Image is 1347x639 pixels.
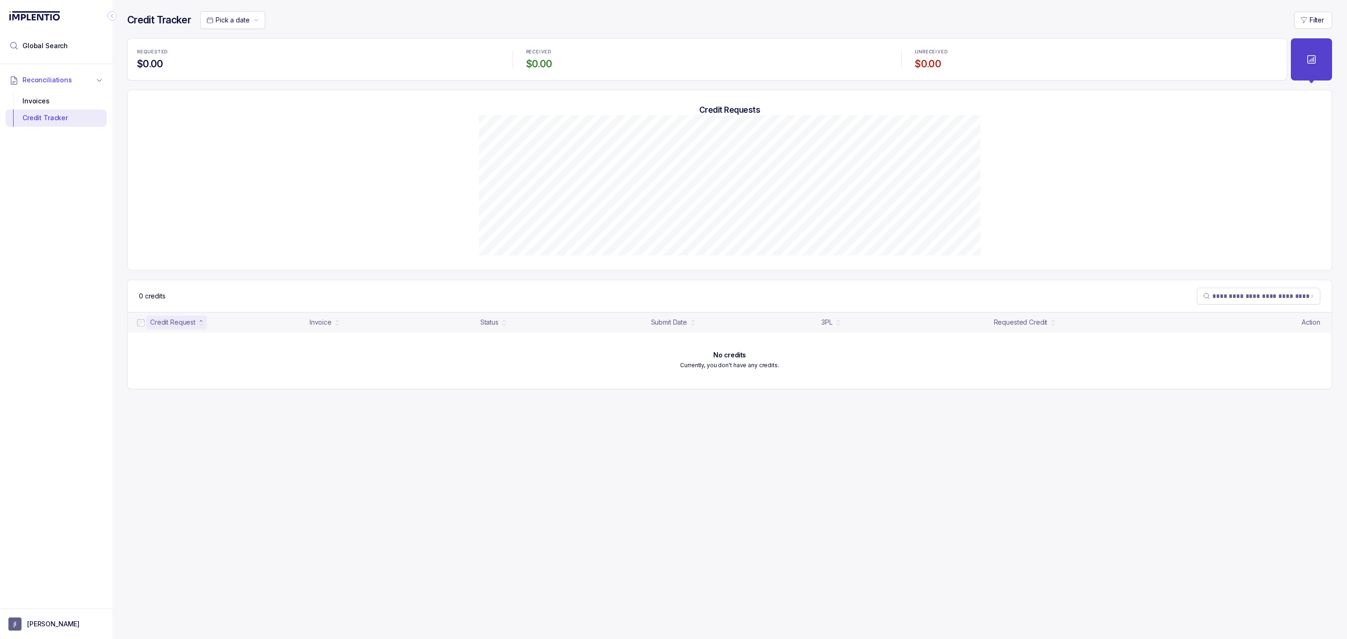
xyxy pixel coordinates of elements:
[1310,15,1324,25] p: Filter
[150,318,196,327] div: Credit Request
[1197,288,1320,305] search: Table Search Bar
[22,75,72,85] span: Reconciliations
[127,14,191,27] h4: Credit Tracker
[137,58,500,71] h4: $0.00
[310,318,332,327] div: Invoice
[521,43,894,76] li: Statistic RECEIVED
[13,109,99,126] div: Credit Tracker
[526,58,889,71] h4: $0.00
[128,280,1332,312] nav: Table Control
[137,49,168,55] p: REQUESTED
[22,41,68,51] span: Global Search
[27,619,80,629] p: [PERSON_NAME]
[200,11,265,29] button: Date Range Picker
[6,91,107,129] div: Reconciliations
[143,105,1317,115] h5: Credit Requests
[131,43,505,76] li: Statistic REQUESTED
[915,58,1277,71] h4: $0.00
[206,15,249,25] search: Date Range Picker
[6,70,107,90] button: Reconciliations
[821,318,833,327] div: 3PL
[526,49,551,55] p: RECEIVED
[1294,12,1332,29] button: Filter
[1302,318,1320,327] p: Action
[480,318,499,327] div: Status
[915,49,948,55] p: UNRECEIVED
[139,291,166,301] div: Remaining page entries
[216,16,249,24] span: Pick a date
[8,617,104,631] button: User initials[PERSON_NAME]
[8,617,22,631] span: User initials
[909,43,1283,76] li: Statistic UNRECEIVED
[651,318,687,327] div: Submit Date
[680,361,779,370] p: Currently, you don't have any credits.
[137,319,145,327] input: checkbox-checkbox-all
[107,10,118,22] div: Collapse Icon
[139,291,166,301] p: 0 credits
[994,318,1048,327] div: Requested Credit
[13,93,99,109] div: Invoices
[127,38,1287,80] ul: Statistic Highlights
[713,351,746,359] h6: No credits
